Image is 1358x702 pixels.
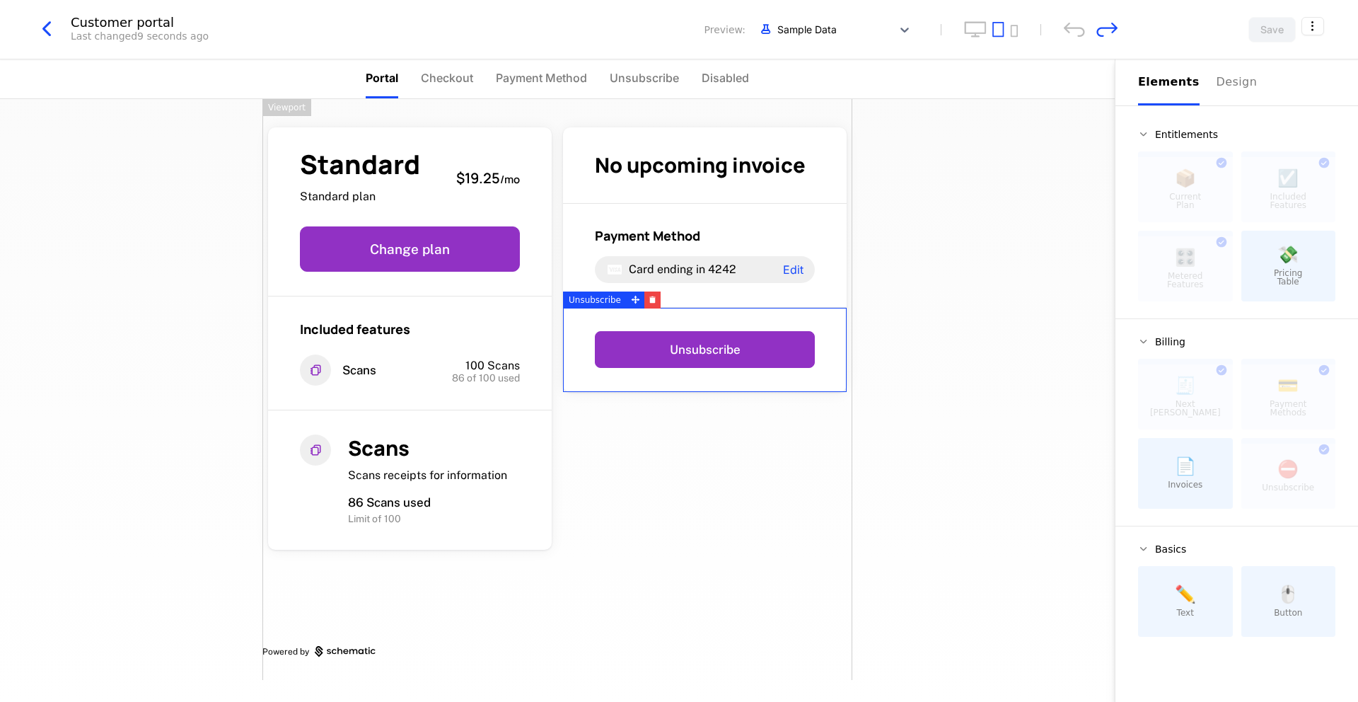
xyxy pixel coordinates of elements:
i: chips [300,435,331,466]
span: Scans [348,434,410,462]
span: Portal [366,69,398,86]
span: 100 Scans [465,359,520,372]
span: Standard plan [300,189,420,205]
i: visa [606,261,623,278]
span: No upcoming invoice [595,151,806,179]
button: Save [1248,17,1296,42]
div: Choose Sub Page [1138,59,1335,105]
div: Last changed 9 seconds ago [71,29,209,43]
div: Elements [1138,74,1200,91]
button: desktop [964,21,987,38]
button: Change plan [300,226,520,272]
span: Entitlements [1155,130,1218,139]
span: Edit [783,264,803,275]
button: Select action [1301,17,1324,35]
span: 💸 [1277,246,1299,263]
span: Disabled [702,69,749,86]
span: Preview: [704,23,745,37]
span: ✏️ [1175,586,1196,603]
span: Billing [1155,337,1185,347]
div: Design [1217,74,1262,91]
div: Customer portal [71,16,209,29]
span: Scans receipts for information [348,468,507,482]
span: Payment Method [595,227,700,244]
sub: / mo [500,172,520,187]
span: Limit of 100 [348,513,401,524]
i: chips [300,355,331,386]
span: 🖱️ [1277,586,1299,603]
span: Standard [300,151,420,178]
span: Pricing Table [1274,269,1302,286]
span: Unsubscribe [610,69,679,86]
div: Unsubscribe [563,292,627,309]
span: Basics [1155,544,1186,554]
button: Unsubscribe [595,331,815,368]
span: Card ending in [629,263,705,276]
span: Included features [300,321,410,338]
span: Invoices [1168,481,1202,489]
span: 4242 [708,263,736,276]
span: $19.25 [456,168,500,188]
a: Powered by [262,646,852,657]
span: Button [1274,609,1302,617]
span: 📄 [1175,458,1196,475]
span: 86 Scans used [348,495,431,510]
span: Powered by [262,646,309,657]
button: mobile [1010,25,1018,38]
div: undo [1064,22,1085,37]
button: tablet [992,21,1004,38]
div: Viewport [262,99,311,116]
span: 86 of 100 used [452,373,520,383]
span: Checkout [421,69,473,86]
span: Scans [342,362,376,379]
span: Payment Method [496,69,587,86]
span: Text [1177,609,1194,617]
div: redo [1096,22,1118,37]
